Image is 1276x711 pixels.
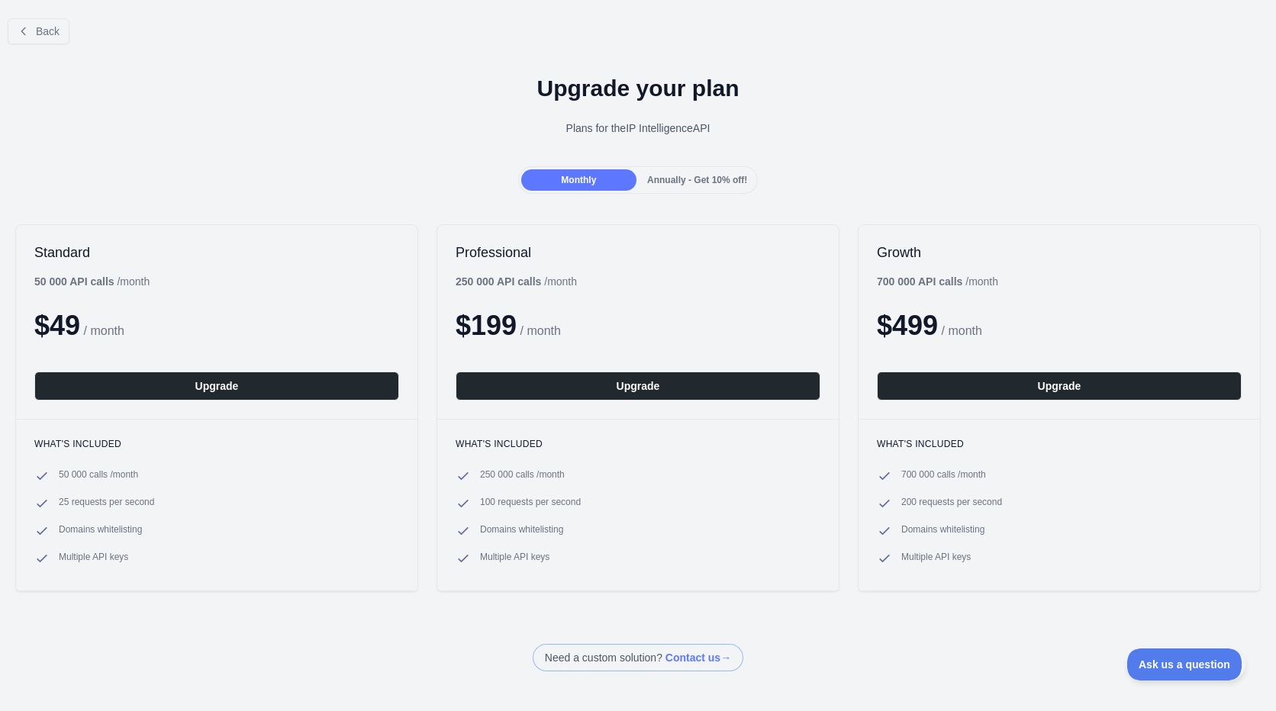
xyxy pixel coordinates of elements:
[877,274,998,289] div: / month
[456,274,577,289] div: / month
[456,310,517,341] span: $ 199
[456,243,820,262] h2: Professional
[1127,648,1245,680] iframe: Toggle Customer Support
[456,275,541,288] b: 250 000 API calls
[877,275,962,288] b: 700 000 API calls
[877,243,1242,262] h2: Growth
[877,310,938,341] span: $ 499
